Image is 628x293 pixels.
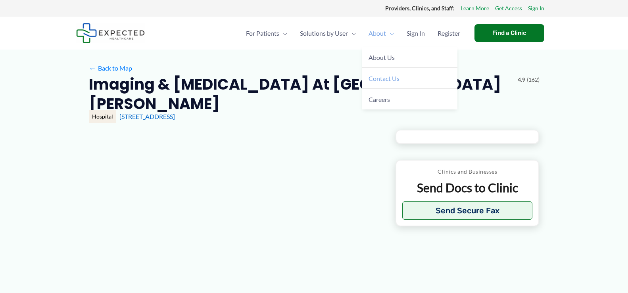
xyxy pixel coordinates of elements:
[402,201,533,220] button: Send Secure Fax
[474,24,544,42] a: Find a Clinic
[362,68,457,89] a: Contact Us
[240,19,294,47] a: For PatientsMenu Toggle
[400,19,431,47] a: Sign In
[527,75,540,85] span: (162)
[362,89,457,109] a: Careers
[89,110,116,123] div: Hospital
[528,3,544,13] a: Sign In
[300,19,348,47] span: Solutions by User
[495,3,522,13] a: Get Access
[369,54,395,61] span: About Us
[279,19,287,47] span: Menu Toggle
[385,5,455,11] strong: Providers, Clinics, and Staff:
[362,47,457,68] a: About Us
[362,19,400,47] a: AboutMenu Toggle
[518,75,525,85] span: 4.9
[89,75,511,114] h2: Imaging & [MEDICAL_DATA] at [GEOGRAPHIC_DATA][PERSON_NAME]
[89,62,132,74] a: ←Back to Map
[240,19,467,47] nav: Primary Site Navigation
[407,19,425,47] span: Sign In
[402,167,533,177] p: Clinics and Businesses
[369,19,386,47] span: About
[246,19,279,47] span: For Patients
[348,19,356,47] span: Menu Toggle
[431,19,467,47] a: Register
[461,3,489,13] a: Learn More
[76,23,145,43] img: Expected Healthcare Logo - side, dark font, small
[119,113,175,120] a: [STREET_ADDRESS]
[438,19,460,47] span: Register
[369,96,390,103] span: Careers
[294,19,362,47] a: Solutions by UserMenu Toggle
[386,19,394,47] span: Menu Toggle
[369,75,399,82] span: Contact Us
[402,180,533,195] p: Send Docs to Clinic
[89,64,96,72] span: ←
